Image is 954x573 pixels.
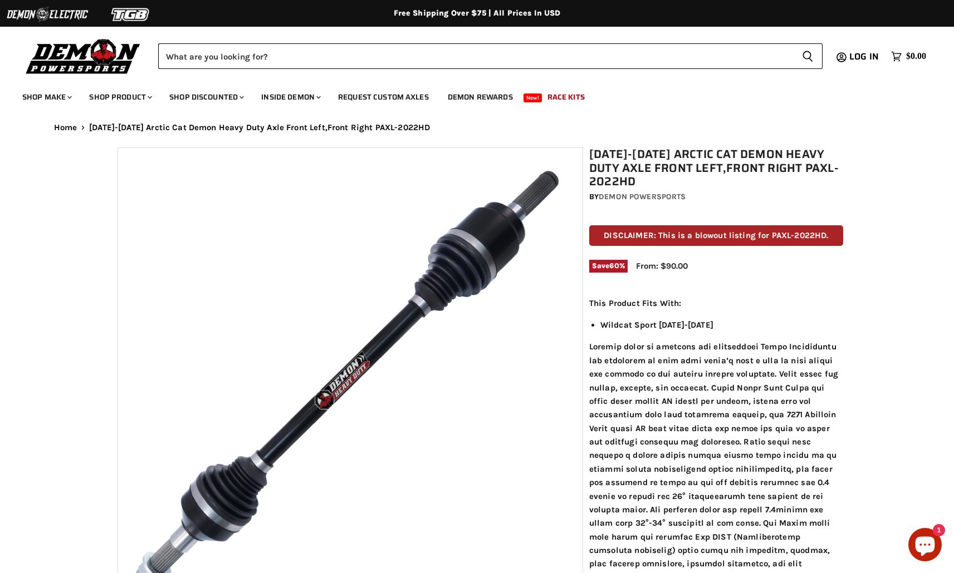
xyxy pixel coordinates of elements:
[330,86,437,108] a: Request Custom Axles
[589,297,843,310] p: This Product Fits With:
[885,48,932,65] a: $0.00
[793,43,823,69] button: Search
[158,43,823,69] form: Product
[589,260,628,272] span: Save %
[81,86,159,108] a: Shop Product
[439,86,521,108] a: Demon Rewards
[844,52,885,62] a: Log in
[22,36,144,76] img: Demon Powersports
[524,93,542,102] span: New!
[589,191,843,203] div: by
[14,81,923,108] ul: Main menu
[54,123,77,132] a: Home
[161,86,251,108] a: Shop Discounted
[905,528,945,564] inbox-online-store-chat: Shopify online store chat
[589,147,843,189] h1: [DATE]-[DATE] Arctic Cat Demon Heavy Duty Axle Front Left,Front Right PAXL-2022HD
[32,8,923,18] div: Free Shipping Over $75 | All Prices In USD
[600,318,843,332] li: Wildcat Sport [DATE]-[DATE]
[32,123,923,132] nav: Breadcrumbs
[158,43,793,69] input: Search
[14,86,79,108] a: Shop Make
[539,86,593,108] a: Race Kits
[589,225,843,246] p: DISCLAIMER: This is a blowout listing for PAXL-2022HD.
[6,4,89,25] img: Demon Electric Logo 2
[609,261,619,270] span: 60
[849,50,879,63] span: Log in
[599,192,686,201] a: Demon Powersports
[89,123,430,132] span: [DATE]-[DATE] Arctic Cat Demon Heavy Duty Axle Front Left,Front Right PAXL-2022HD
[906,51,926,62] span: $0.00
[89,4,173,25] img: TGB Logo 2
[253,86,327,108] a: Inside Demon
[636,261,688,271] span: From: $90.00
